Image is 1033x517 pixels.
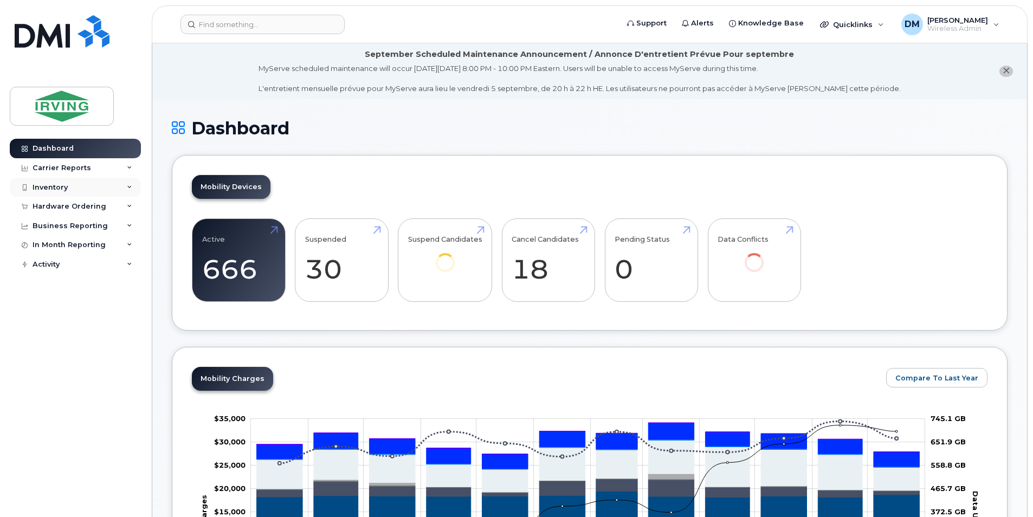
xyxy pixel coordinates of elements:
[999,66,1013,77] button: close notification
[214,507,246,516] tspan: $15,000
[895,373,978,383] span: Compare To Last Year
[192,367,273,391] a: Mobility Charges
[214,413,246,422] g: $0
[214,460,246,469] tspan: $25,000
[172,119,1008,138] h1: Dashboard
[202,224,275,296] a: Active 666
[718,224,791,287] a: Data Conflicts
[615,224,688,296] a: Pending Status 0
[931,437,966,445] tspan: 651.9 GB
[259,63,901,94] div: MyServe scheduled maintenance will occur [DATE][DATE] 8:00 PM - 10:00 PM Eastern. Users will be u...
[214,484,246,493] g: $0
[257,440,920,492] g: Features
[931,413,966,422] tspan: 745.1 GB
[305,224,378,296] a: Suspended 30
[214,484,246,493] tspan: $20,000
[192,175,270,199] a: Mobility Devices
[214,437,246,445] g: $0
[931,507,966,516] tspan: 372.5 GB
[214,507,246,516] g: $0
[931,460,966,469] tspan: 558.8 GB
[214,460,246,469] g: $0
[408,224,482,287] a: Suspend Candidates
[257,479,920,496] g: Roaming
[512,224,585,296] a: Cancel Candidates 18
[931,484,966,493] tspan: 465.7 GB
[214,413,246,422] tspan: $35,000
[214,437,246,445] tspan: $30,000
[886,368,987,387] button: Compare To Last Year
[257,423,920,468] g: HST
[365,49,794,60] div: September Scheduled Maintenance Announcement / Annonce D'entretient Prévue Pour septembre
